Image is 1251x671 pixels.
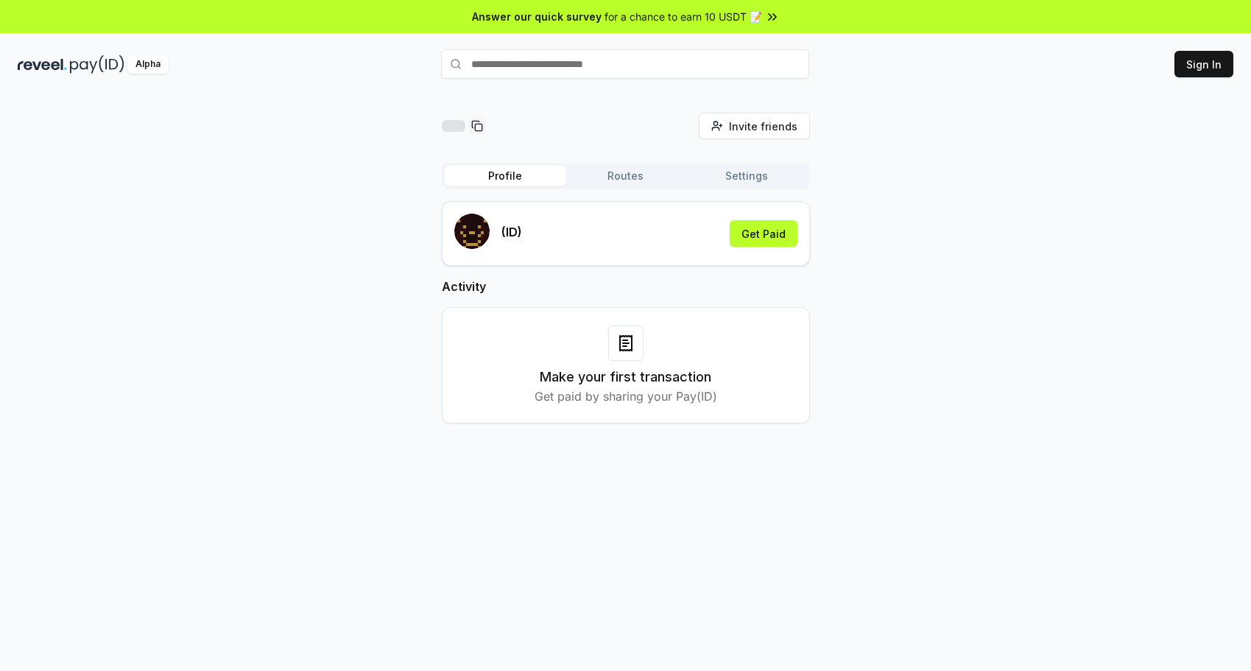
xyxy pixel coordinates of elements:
[535,387,717,405] p: Get paid by sharing your Pay(ID)
[729,119,797,134] span: Invite friends
[605,9,762,24] span: for a chance to earn 10 USDT 📝
[445,166,565,186] button: Profile
[18,55,67,74] img: reveel_dark
[472,9,602,24] span: Answer our quick survey
[686,166,807,186] button: Settings
[730,220,797,247] button: Get Paid
[70,55,124,74] img: pay_id
[540,367,711,387] h3: Make your first transaction
[565,166,686,186] button: Routes
[699,113,810,139] button: Invite friends
[127,55,169,74] div: Alpha
[442,278,810,295] h2: Activity
[501,223,522,241] p: (ID)
[1174,51,1233,77] button: Sign In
